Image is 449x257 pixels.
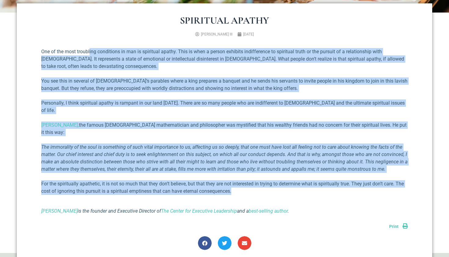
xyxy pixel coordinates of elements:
[161,208,237,214] a: The Center for Executive Leadership
[41,121,408,136] p: the famous [DEMOGRAPHIC_DATA] mathematician and philosopher was mystified that his wealthy friend...
[389,224,408,229] a: Print
[238,236,251,250] div: Share on email
[237,32,254,37] a: [DATE]
[218,236,232,250] div: Share on twitter
[41,144,407,172] em: The immorality of the soul is something of such vital importance to us, affecting us so deeply, t...
[201,32,232,36] span: [PERSON_NAME] III
[41,208,78,214] a: [PERSON_NAME]
[41,48,408,70] p: One of the most troubling conditions in man is spiritual apathy. This is when a person exhibits i...
[249,208,288,214] a: best-selling author
[41,208,289,214] i: is the founder and Executive Director of and a .
[243,32,254,36] time: [DATE]
[41,180,408,195] p: For the spiritually apathetic, it is not so much that they don’t believe, but that they are not i...
[389,224,399,229] span: Print
[41,99,408,114] p: Personally, I think spiritual apathy is rampant in our land [DATE]. There are so many people who ...
[41,16,408,25] h1: Spiritual Apathy
[198,236,212,250] div: Share on facebook
[41,77,408,92] p: You see this in several of [DEMOGRAPHIC_DATA]’s parables where a king prepares a banquet and he s...
[41,122,79,128] a: [PERSON_NAME],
